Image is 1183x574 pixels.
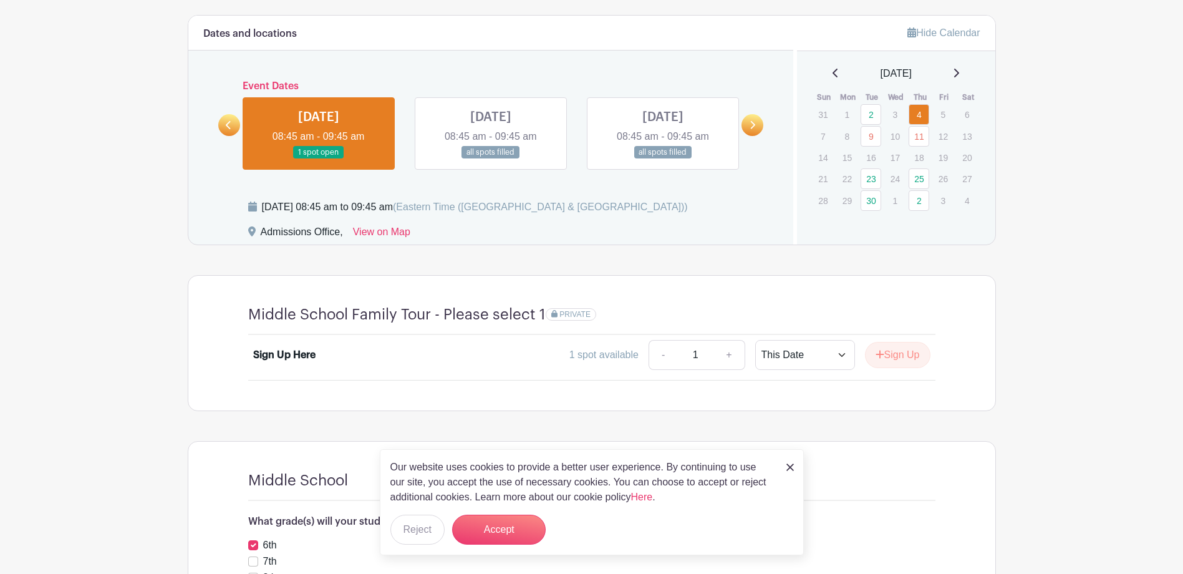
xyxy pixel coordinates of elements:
[909,190,929,211] a: 2
[390,515,445,545] button: Reject
[908,91,932,104] th: Thu
[261,225,343,245] div: Admissions Office,
[248,516,935,528] h6: What grade(s) will your student(s) enter into for the 26/27 school year?
[909,126,929,147] a: 11
[559,310,591,319] span: PRIVATE
[957,127,977,146] p: 13
[933,148,954,167] p: 19
[860,91,884,104] th: Tue
[861,148,881,167] p: 16
[956,91,980,104] th: Sat
[861,126,881,147] a: 9
[353,225,410,245] a: View on Map
[569,348,639,362] div: 1 spot available
[713,340,745,370] a: +
[837,148,857,167] p: 15
[861,104,881,125] a: 2
[885,191,905,210] p: 1
[263,538,277,553] label: 6th
[885,127,905,146] p: 10
[631,492,653,502] a: Here
[786,464,794,471] img: close_button-5f87c8562297e5c2d7936805f587ecaba9071eb48480494691a3f1689db116b3.svg
[933,105,954,124] p: 5
[813,191,833,210] p: 28
[837,127,857,146] p: 8
[957,169,977,188] p: 27
[957,105,977,124] p: 6
[885,105,905,124] p: 3
[907,27,980,38] a: Hide Calendar
[262,200,688,215] div: [DATE] 08:45 am to 09:45 am
[837,105,857,124] p: 1
[253,348,316,362] div: Sign Up Here
[933,169,954,188] p: 26
[884,91,909,104] th: Wed
[932,91,957,104] th: Fri
[909,104,929,125] a: 4
[649,340,677,370] a: -
[861,190,881,211] a: 30
[933,127,954,146] p: 12
[390,460,773,505] p: Our website uses cookies to provide a better user experience. By continuing to use our site, you ...
[909,168,929,189] a: 25
[393,202,688,212] span: (Eastern Time ([GEOGRAPHIC_DATA] & [GEOGRAPHIC_DATA]))
[813,169,833,188] p: 21
[813,148,833,167] p: 14
[957,148,977,167] p: 20
[203,28,297,40] h6: Dates and locations
[861,168,881,189] a: 23
[248,306,546,324] h4: Middle School Family Tour - Please select 1
[885,148,905,167] p: 17
[933,191,954,210] p: 3
[812,91,836,104] th: Sun
[240,80,742,92] h6: Event Dates
[837,169,857,188] p: 22
[957,191,977,210] p: 4
[909,148,929,167] p: 18
[836,91,861,104] th: Mon
[813,105,833,124] p: 31
[837,191,857,210] p: 29
[865,342,930,368] button: Sign Up
[263,554,277,569] label: 7th
[885,169,905,188] p: 24
[881,66,912,81] span: [DATE]
[813,127,833,146] p: 7
[248,472,348,490] h4: Middle School
[452,515,546,545] button: Accept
